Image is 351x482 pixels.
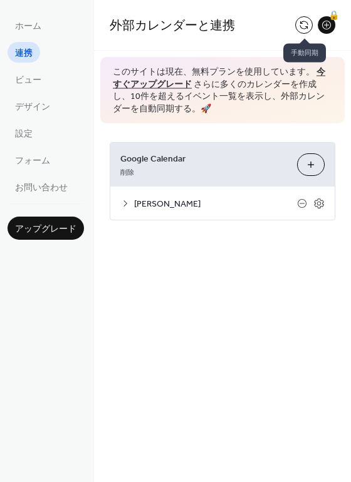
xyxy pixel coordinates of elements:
[8,15,49,36] a: ホーム
[120,168,134,177] span: 削除
[110,14,235,38] span: 外部カレンダーと連携
[8,217,84,240] button: アップグレード
[113,66,332,115] span: このサイトは現在、無料プランを使用しています。 さらに多くのカレンダーを作成し、10件を超えるイベント一覧を表示し、外部カレンダーを自動同期する。 🚀
[8,42,40,63] a: 連携
[8,123,40,143] a: 設定
[283,44,326,63] span: 手動同期
[15,223,76,236] span: アップグレード
[8,150,58,170] a: フォーム
[15,128,33,141] span: 設定
[113,64,325,93] a: 今すぐアップグレード
[120,153,287,166] span: Google Calendar
[15,20,41,33] span: ホーム
[8,177,75,197] a: お問い合わせ
[15,47,33,60] span: 連携
[15,74,41,87] span: ビュー
[15,182,68,195] span: お問い合わせ
[134,198,297,211] span: [PERSON_NAME]
[15,101,50,114] span: デザイン
[8,69,49,90] a: ビュー
[15,155,50,168] span: フォーム
[8,96,58,116] a: デザイン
